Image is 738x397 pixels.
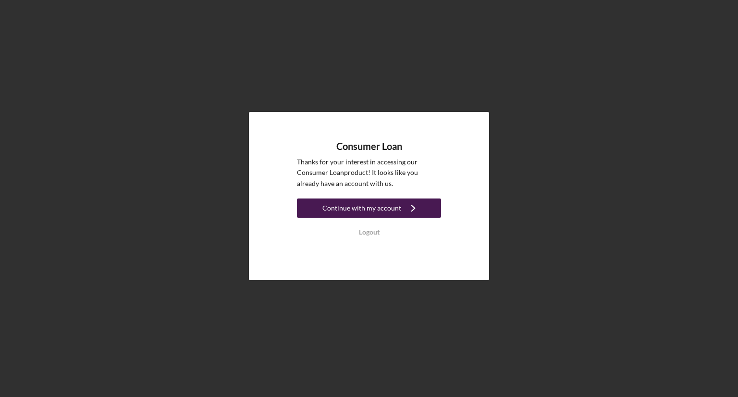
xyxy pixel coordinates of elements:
button: Continue with my account [297,198,441,218]
p: Thanks for your interest in accessing our Consumer Loan product! It looks like you already have a... [297,157,441,189]
a: Continue with my account [297,198,441,220]
div: Continue with my account [322,198,401,218]
h4: Consumer Loan [336,141,402,152]
div: Logout [359,223,380,242]
button: Logout [297,223,441,242]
